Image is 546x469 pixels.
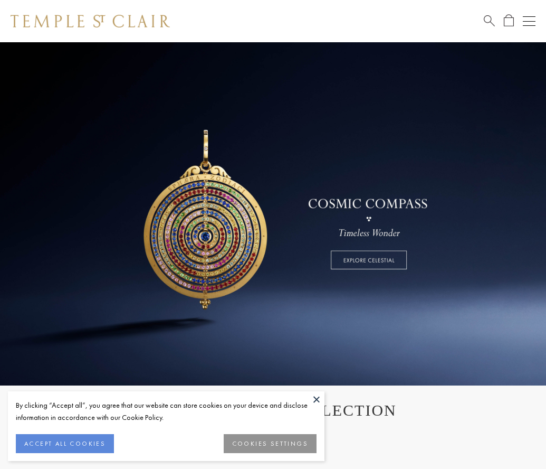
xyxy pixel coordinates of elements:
[16,399,317,424] div: By clicking “Accept all”, you agree that our website can store cookies on your device and disclos...
[16,434,114,453] button: ACCEPT ALL COOKIES
[11,15,170,27] img: Temple St. Clair
[484,14,495,27] a: Search
[504,14,514,27] a: Open Shopping Bag
[224,434,317,453] button: COOKIES SETTINGS
[523,15,535,27] button: Open navigation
